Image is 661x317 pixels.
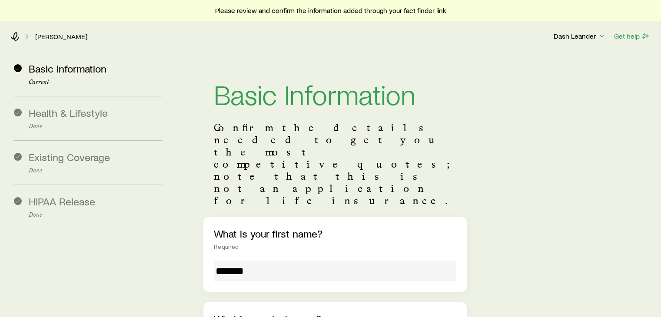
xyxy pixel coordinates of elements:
[29,195,95,208] span: HIPAA Release
[35,33,88,41] a: [PERSON_NAME]
[554,32,606,40] p: Dash Leander
[215,6,446,15] span: Please review and confirm the information added through your fact finder link
[29,211,162,218] p: Done
[29,151,110,163] span: Existing Coverage
[553,31,607,42] button: Dash Leander
[214,122,456,207] p: Confirm the details needed to get you the most competitive quotes; note that this is not an appli...
[214,228,456,240] p: What is your first name?
[29,106,108,119] span: Health & Lifestyle
[29,79,162,86] p: Current
[29,167,162,174] p: Done
[614,31,651,41] button: Get help
[29,123,162,130] p: Done
[29,62,106,75] span: Basic Information
[214,243,456,250] div: Required
[214,80,456,108] h1: Basic Information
